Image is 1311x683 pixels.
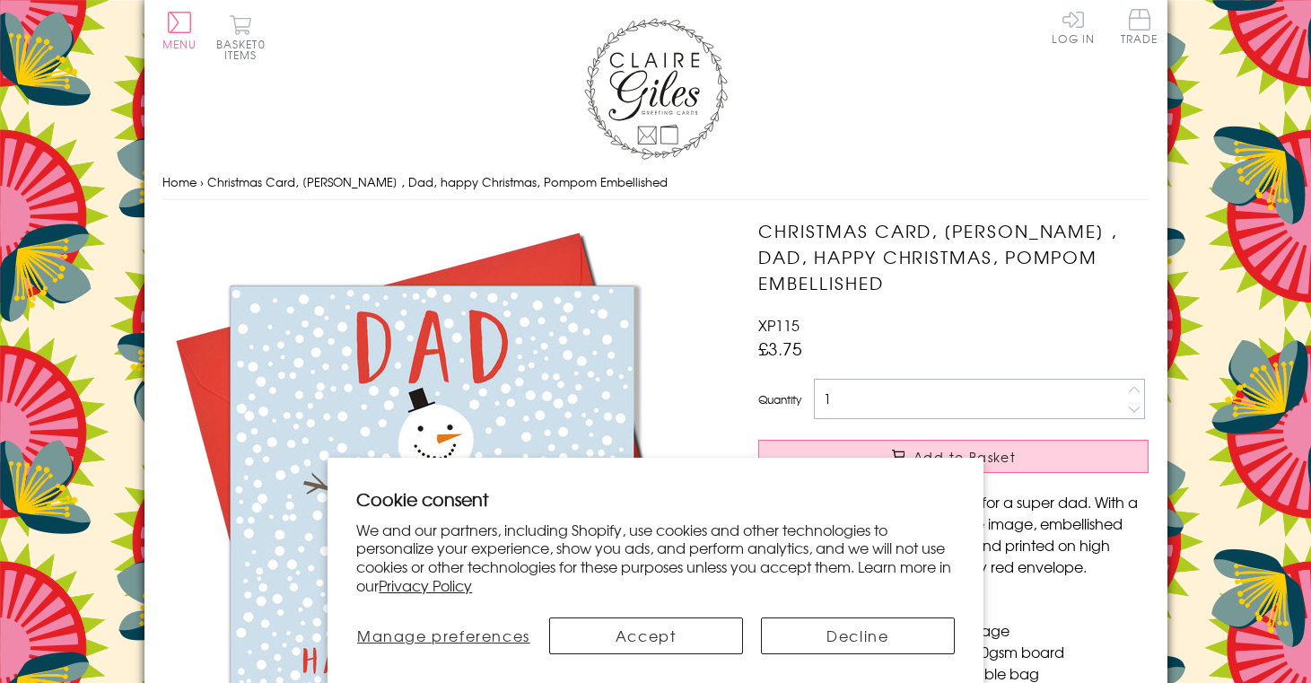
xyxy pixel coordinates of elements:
[758,391,801,407] label: Quantity
[1052,9,1095,44] a: Log In
[758,336,802,361] span: £3.75
[913,448,1016,466] span: Add to Basket
[356,521,955,595] p: We and our partners, including Shopify, use cookies and other technologies to personalize your ex...
[758,440,1149,473] button: Add to Basket
[758,314,800,336] span: XP115
[224,36,266,63] span: 0 items
[1121,9,1158,48] a: Trade
[379,574,472,596] a: Privacy Policy
[162,36,197,52] span: Menu
[207,173,668,190] span: Christmas Card, [PERSON_NAME] , Dad, happy Christmas, Pompom Embellished
[162,164,1149,201] nav: breadcrumbs
[216,14,266,60] button: Basket0 items
[761,617,955,654] button: Decline
[549,617,743,654] button: Accept
[162,173,197,190] a: Home
[162,12,197,49] button: Menu
[1121,9,1158,44] span: Trade
[584,18,728,160] img: Claire Giles Greetings Cards
[356,486,955,512] h2: Cookie consent
[356,617,530,654] button: Manage preferences
[357,625,530,646] span: Manage preferences
[758,218,1149,295] h1: Christmas Card, [PERSON_NAME] , Dad, happy Christmas, Pompom Embellished
[200,173,204,190] span: ›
